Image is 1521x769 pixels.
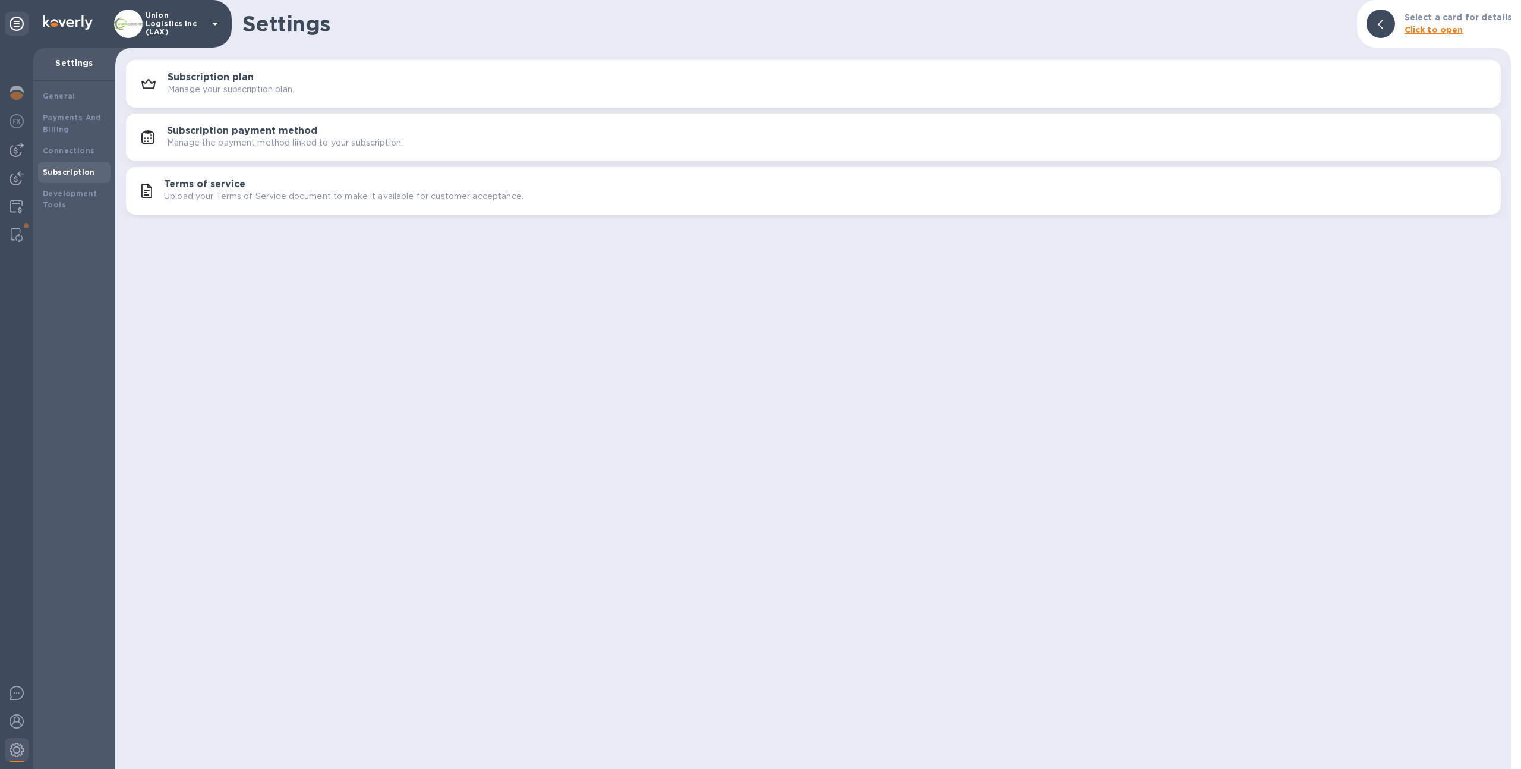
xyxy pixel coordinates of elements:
b: Payments And Billing [43,113,102,134]
h1: Settings [242,11,1348,36]
b: Click to open [1405,25,1463,34]
b: General [43,92,75,100]
h3: Subscription payment method [167,125,317,137]
p: Union Logistics Inc (LAX) [146,11,205,36]
div: Unpin categories [5,12,29,36]
img: Credit hub [10,200,23,214]
b: Development Tools [43,189,97,210]
b: Connections [43,146,94,155]
p: Manage the payment method linked to your subscription. [167,137,403,149]
p: Settings [43,57,106,69]
button: Terms of serviceUpload your Terms of Service document to make it available for customer acceptance. [126,167,1501,215]
h3: Subscription plan [168,72,254,83]
b: Subscription [43,168,95,177]
h3: Terms of service [164,179,245,190]
p: Manage your subscription plan. [168,83,294,96]
button: Subscription payment methodManage the payment method linked to your subscription. [126,114,1501,161]
img: Foreign exchange [10,114,24,128]
p: Upload your Terms of Service document to make it available for customer acceptance. [164,190,523,203]
b: Select a card for details [1405,12,1511,22]
img: Logo [43,15,93,30]
button: Subscription planManage your subscription plan. [126,60,1501,108]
